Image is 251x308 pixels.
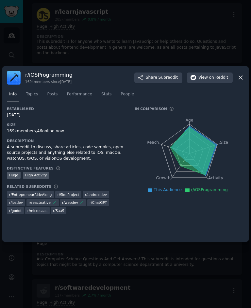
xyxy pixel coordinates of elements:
span: Share [146,75,178,81]
h3: Size [7,122,125,127]
a: Info [7,89,19,103]
span: Subreddit [159,75,178,81]
span: r/ webdev [62,200,78,205]
span: r/ ChatGPT [90,200,107,205]
a: Topics [24,89,40,103]
img: iOSProgramming [7,71,21,85]
a: Performance [64,89,94,103]
tspan: Reach [147,140,159,144]
button: ShareSubreddit [134,73,182,83]
a: Stats [99,89,114,103]
span: r/ SaaS [53,208,64,213]
h3: Distinctive Features [7,166,54,170]
span: This Audience [154,187,182,192]
tspan: Activity [208,176,223,180]
h3: In Comparison [135,106,167,111]
tspan: Size [220,140,228,144]
span: People [121,91,134,97]
h3: r/ iOSProgramming [25,72,73,78]
tspan: Age [186,118,193,122]
span: r/ androiddev [85,192,107,197]
div: Huge [7,172,21,179]
span: r/ godot [9,208,22,213]
tspan: Growth [156,176,171,180]
span: Performance [67,91,92,97]
span: Topics [26,91,38,97]
div: High Activity [23,172,49,179]
span: Posts [47,91,58,97]
a: People [118,89,136,103]
h3: Established [7,106,125,111]
a: Posts [45,89,60,103]
h3: Related Subreddits [7,184,51,189]
span: r/iOSProgramming [191,187,228,192]
span: r/ microsaas [27,208,47,213]
div: [DATE] [7,112,125,118]
div: 169k members since [DATE] [25,79,73,84]
span: r/ reactnative [29,200,51,205]
span: View [198,75,228,81]
div: 169k members, 46 online now [7,128,125,134]
span: Stats [101,91,111,97]
span: r/ EntrepreneurRideAlong [9,192,52,197]
span: Info [9,91,17,97]
button: Viewon Reddit [187,73,233,83]
div: A subreddit to discuss, share articles, code samples, open source projects and anything else rela... [7,144,125,162]
span: r/ SideProject [58,192,79,197]
span: on Reddit [209,75,228,81]
span: r/ iosdev [9,200,23,205]
h3: Description [7,138,125,143]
